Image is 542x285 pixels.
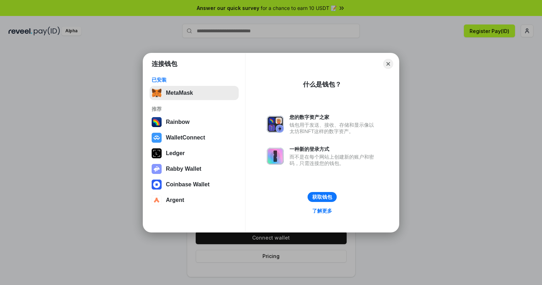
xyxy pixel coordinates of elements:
img: svg+xml,%3Csvg%20width%3D%2228%22%20height%3D%2228%22%20viewBox%3D%220%200%2028%2028%22%20fill%3D... [152,133,162,143]
img: svg+xml,%3Csvg%20xmlns%3D%22http%3A%2F%2Fwww.w3.org%2F2000%2Fsvg%22%20fill%3D%22none%22%20viewBox... [267,116,284,133]
button: MetaMask [150,86,239,100]
div: 已安装 [152,77,237,83]
div: 而不是在每个网站上创建新的账户和密码，只需连接您的钱包。 [289,154,378,166]
a: 了解更多 [308,206,336,215]
img: svg+xml,%3Csvg%20width%3D%2228%22%20height%3D%2228%22%20viewBox%3D%220%200%2028%2028%22%20fill%3D... [152,195,162,205]
div: Rainbow [166,119,190,125]
div: Ledger [166,150,185,157]
img: svg+xml,%3Csvg%20width%3D%22120%22%20height%3D%22120%22%20viewBox%3D%220%200%20120%20120%22%20fil... [152,117,162,127]
div: Argent [166,197,184,203]
div: 什么是钱包？ [303,80,341,89]
button: Rainbow [150,115,239,129]
img: svg+xml,%3Csvg%20xmlns%3D%22http%3A%2F%2Fwww.w3.org%2F2000%2Fsvg%22%20width%3D%2228%22%20height%3... [152,148,162,158]
button: Rabby Wallet [150,162,239,176]
div: Rabby Wallet [166,166,201,172]
div: WalletConnect [166,135,205,141]
div: 获取钱包 [312,194,332,200]
div: MetaMask [166,90,193,96]
button: WalletConnect [150,131,239,145]
img: svg+xml,%3Csvg%20fill%3D%22none%22%20height%3D%2233%22%20viewBox%3D%220%200%2035%2033%22%20width%... [152,88,162,98]
img: svg+xml,%3Csvg%20xmlns%3D%22http%3A%2F%2Fwww.w3.org%2F2000%2Fsvg%22%20fill%3D%22none%22%20viewBox... [267,148,284,165]
img: svg+xml,%3Csvg%20xmlns%3D%22http%3A%2F%2Fwww.w3.org%2F2000%2Fsvg%22%20fill%3D%22none%22%20viewBox... [152,164,162,174]
div: 了解更多 [312,208,332,214]
h1: 连接钱包 [152,60,177,68]
button: Ledger [150,146,239,160]
img: svg+xml,%3Csvg%20width%3D%2228%22%20height%3D%2228%22%20viewBox%3D%220%200%2028%2028%22%20fill%3D... [152,180,162,190]
button: Coinbase Wallet [150,177,239,192]
div: 一种新的登录方式 [289,146,378,152]
button: Argent [150,193,239,207]
div: 钱包用于发送、接收、存储和显示像以太坊和NFT这样的数字资产。 [289,122,378,135]
button: Close [383,59,393,69]
div: 推荐 [152,106,237,112]
div: 您的数字资产之家 [289,114,378,120]
div: Coinbase Wallet [166,181,210,188]
button: 获取钱包 [308,192,337,202]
